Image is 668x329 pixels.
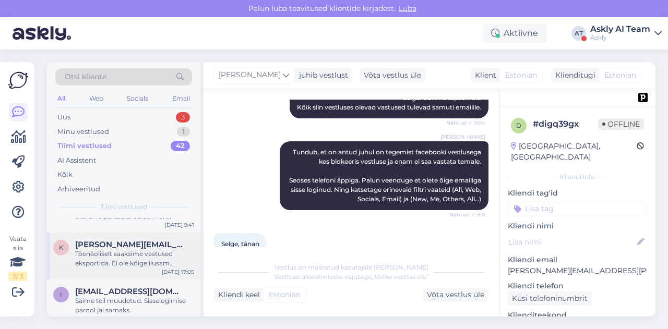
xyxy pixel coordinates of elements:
[8,70,28,90] img: Askly Logo
[508,310,647,321] p: Klienditeekond
[551,70,595,81] div: Klienditugi
[221,240,259,248] span: Selge, tänan
[219,69,281,81] span: [PERSON_NAME]
[8,234,27,281] div: Vaata siia
[471,70,496,81] div: Klient
[508,254,647,265] p: Kliendi email
[57,127,109,137] div: Minu vestlused
[55,92,67,105] div: All
[396,4,420,13] span: Luba
[59,243,64,251] span: k
[269,289,301,300] span: Estonian
[162,315,194,323] div: [DATE] 16:38
[295,70,348,81] div: juhib vestlust
[508,201,647,216] input: Lisa tag
[372,273,429,281] i: „Võtke vestlus üle”
[125,92,150,105] div: Socials
[508,265,647,276] p: [PERSON_NAME][EMAIL_ADDRESS][PERSON_NAME][DOMAIN_NAME]
[533,118,598,130] div: # digq39gx
[57,184,100,194] div: Arhiveeritud
[446,119,485,127] span: Nähtud ✓ 9:04
[274,273,429,281] span: Vestluse ülevõtmiseks vajutage
[516,121,521,129] span: d
[289,148,483,203] span: Tundub, et on antud juhul on tegemist facebooki vestlusega kes blokeeris vestluse ja enam ei saa ...
[87,92,105,105] div: Web
[57,141,112,151] div: Tiimi vestlused
[508,188,647,199] p: Kliendi tag'id
[57,112,70,123] div: Uus
[508,291,592,306] div: Küsi telefoninumbrit
[638,93,648,102] img: pd
[360,68,425,82] div: Võta vestlus üle
[60,290,62,298] span: i
[165,221,194,229] div: [DATE] 9:41
[176,112,190,123] div: 3
[604,70,636,81] span: Estonian
[57,169,73,180] div: Kõik
[101,202,147,212] span: Tiimi vestlused
[423,288,488,302] div: Võta vestlus üle
[505,70,537,81] span: Estonian
[171,141,190,151] div: 42
[214,289,260,300] div: Kliendi keel
[508,172,647,181] div: Kliendi info
[75,287,184,296] span: info@ebeauty.ee
[590,25,650,33] div: Askly AI Team
[571,26,586,41] div: AT
[590,25,662,42] a: Askly AI TeamAskly
[57,155,96,166] div: AI Assistent
[170,92,192,105] div: Email
[177,127,190,137] div: 1
[446,211,485,218] span: Nähtud ✓ 9:11
[483,24,546,43] div: Aktiivne
[8,272,27,281] div: 2 / 3
[508,236,635,248] input: Lisa nimi
[75,249,194,268] div: Tõenäoliselt saaksime vastused eksportida. Ei ole kõige ilusam formaat, aga annab ülevaate.
[75,240,184,249] span: kristiina.laur@eestiloto.ee
[440,133,485,141] span: [PERSON_NAME]
[508,281,647,291] p: Kliendi telefon
[508,221,647,231] p: Kliendi nimi
[275,263,428,271] span: Vestlus on määratud kasutajale [PERSON_NAME]
[75,296,194,315] div: Saime teil muudetud. Sisselogimise parool jäi samaks.
[590,33,650,42] div: Askly
[598,118,644,130] span: Offline
[162,268,194,276] div: [DATE] 17:05
[65,71,106,82] span: Otsi kliente
[511,141,637,163] div: [GEOGRAPHIC_DATA], [GEOGRAPHIC_DATA]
